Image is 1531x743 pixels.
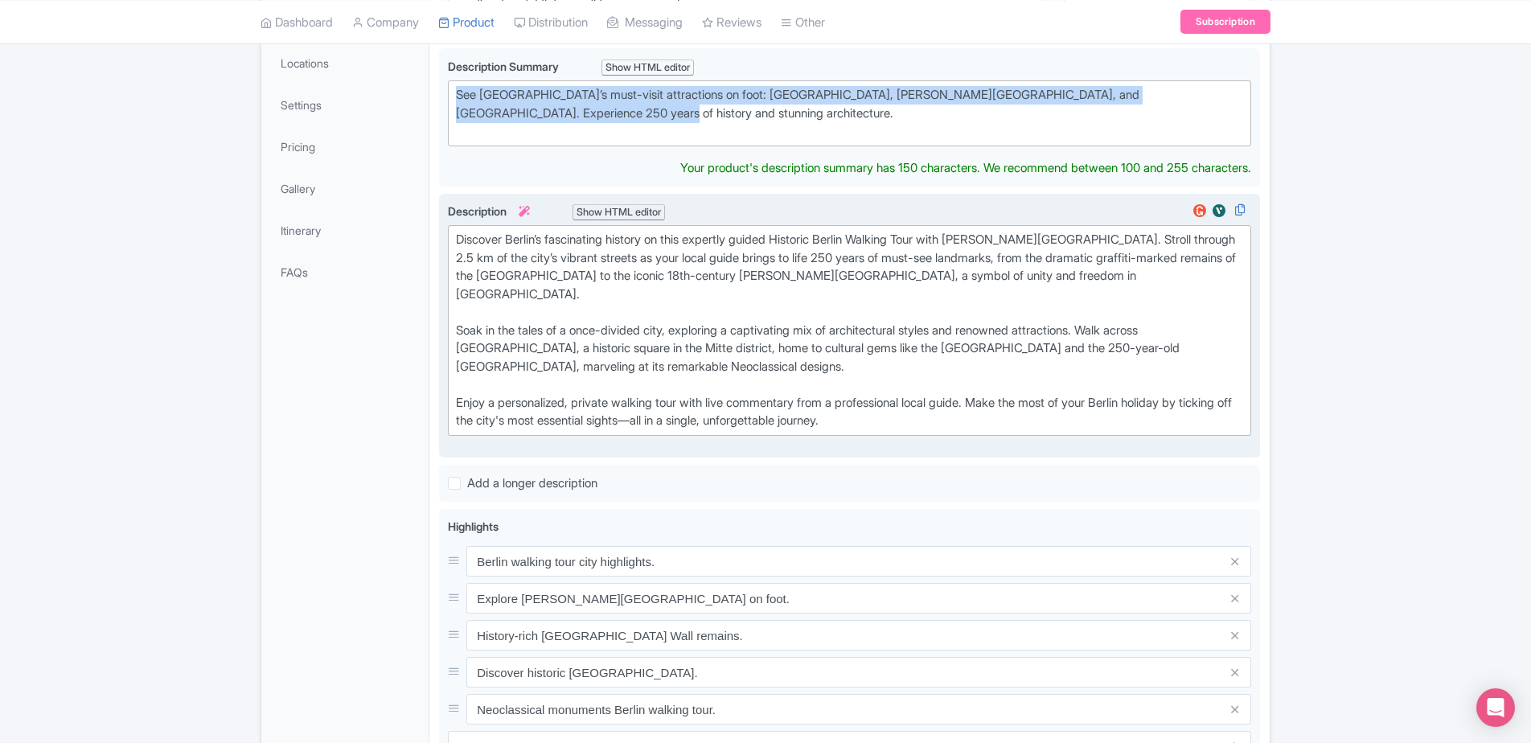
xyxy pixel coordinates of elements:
div: Show HTML editor [573,204,665,221]
a: Itinerary [265,212,425,248]
img: viator-review-widget-01-363d65f17b203e82e80c83508294f9cc.svg [1209,203,1229,219]
span: Highlights [448,519,499,533]
img: getyourguide-review-widget-01-c9ff127aecadc9be5c96765474840e58.svg [1190,203,1209,219]
a: Locations [265,45,425,81]
a: FAQs [265,254,425,290]
span: Description Summary [448,60,561,73]
div: Show HTML editor [601,60,694,76]
a: Settings [265,87,425,123]
a: Pricing [265,129,425,165]
a: Gallery [265,170,425,207]
div: See [GEOGRAPHIC_DATA]’s must-visit attractions on foot: [GEOGRAPHIC_DATA], [PERSON_NAME][GEOGRAPH... [456,86,1243,141]
div: Your product's description summary has 150 characters. We recommend between 100 and 255 characters. [680,159,1251,178]
a: Subscription [1180,10,1270,34]
div: Discover Berlin’s fascinating history on this expertly guided Historic Berlin Walking Tour with [... [456,231,1243,430]
span: Add a longer description [467,475,597,491]
span: Description [448,204,532,218]
div: Open Intercom Messenger [1476,688,1515,727]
